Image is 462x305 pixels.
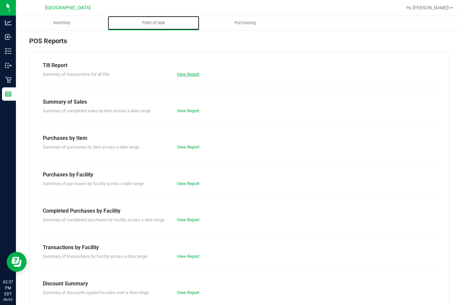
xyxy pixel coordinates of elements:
a: Purchasing [199,16,291,30]
span: Point of Sale [133,20,174,26]
p: 02:37 PM EDT [3,279,13,297]
span: Summary of discounts applied to sales over a date range [43,290,149,295]
inline-svg: Analytics [5,19,12,26]
div: Completed Purchases by Facility [43,207,435,215]
div: Till Report [43,61,435,69]
span: Summary of completed sales by item across a date range [43,108,151,113]
a: View Report [177,72,199,77]
div: Discount Summary [43,280,435,288]
div: Transactions by Facility [43,244,435,252]
span: [GEOGRAPHIC_DATA] [45,5,91,11]
span: Summary of purchases by item across a date range [43,145,139,150]
span: Summary of transactions by facility across a date range [43,254,147,259]
div: Purchases by Facility [43,171,435,179]
inline-svg: Inventory [5,48,12,54]
inline-svg: Retail [5,76,12,83]
span: Summary of transactions for all tills [43,72,109,77]
a: View Report [177,254,199,259]
div: POS Reports [29,36,449,51]
inline-svg: Outbound [5,62,12,69]
div: Purchases by Item [43,134,435,142]
span: Purchasing [226,20,265,26]
a: View Report [177,290,199,295]
iframe: Resource center [7,252,27,272]
span: Summary of completed purchases by facility across a date range [43,217,165,222]
a: View Report [177,108,199,113]
p: 08/25 [3,297,13,302]
span: Hi, [PERSON_NAME]! [406,5,449,10]
a: View Report [177,145,199,150]
a: View Report [177,217,199,222]
span: Summary of purchases by facility across a date range [43,181,144,186]
div: Summary of Sales [43,98,435,106]
a: View Report [177,181,199,186]
a: Point of Sale [108,16,200,30]
inline-svg: Inbound [5,34,12,40]
span: Inventory [44,20,79,26]
inline-svg: Reports [5,91,12,97]
a: Inventory [16,16,108,30]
